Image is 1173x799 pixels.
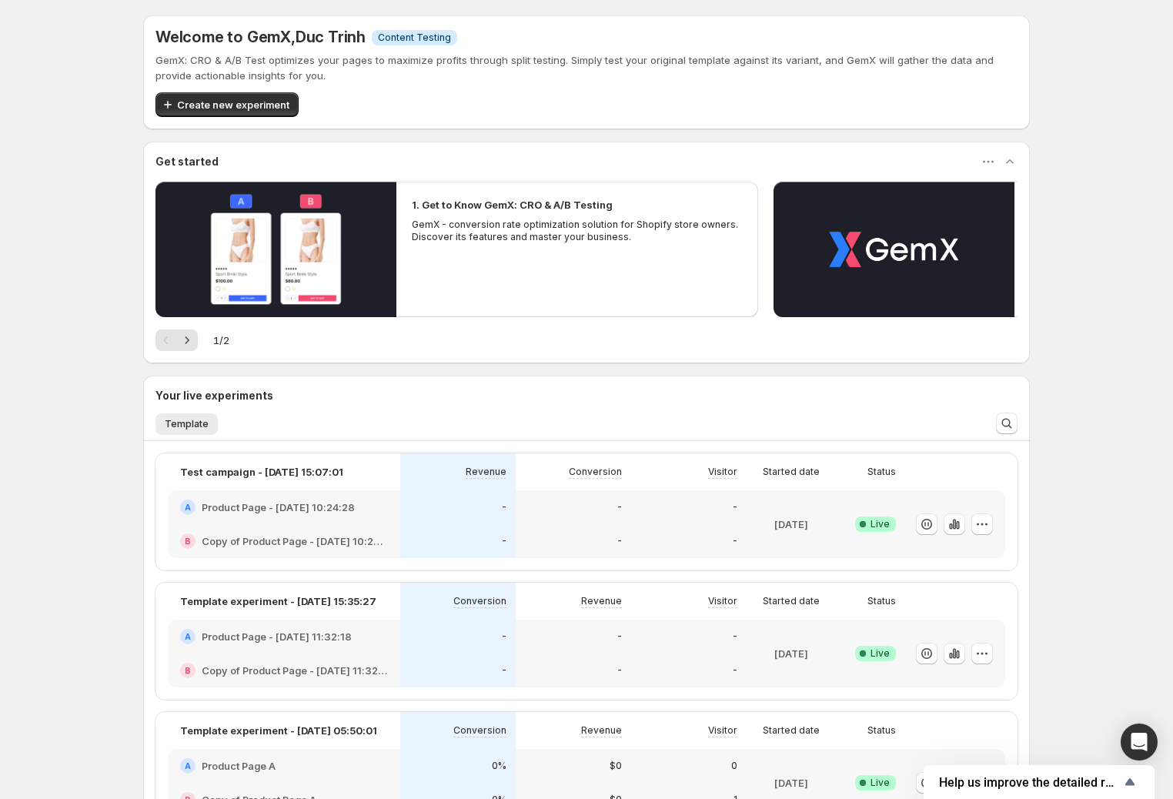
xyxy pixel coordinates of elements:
[180,464,343,480] p: Test campaign - [DATE] 15:07:01
[185,761,191,771] h2: A
[939,773,1139,791] button: Show survey - Help us improve the detailed report for A/B campaigns
[733,535,737,547] p: -
[610,760,622,772] p: $0
[155,182,396,317] button: Play video
[412,197,613,212] h2: 1. Get to Know GemX: CRO & A/B Testing
[202,533,388,549] h2: Copy of Product Page - [DATE] 10:24:28
[492,760,506,772] p: 0%
[180,593,376,609] p: Template experiment - [DATE] 15:35:27
[502,501,506,513] p: -
[466,466,506,478] p: Revenue
[774,646,808,661] p: [DATE]
[708,724,737,737] p: Visitor
[502,535,506,547] p: -
[185,537,191,546] h2: B
[185,632,191,641] h2: A
[155,154,219,169] h3: Get started
[867,595,896,607] p: Status
[180,723,377,738] p: Template experiment - [DATE] 05:50:01
[453,595,506,607] p: Conversion
[763,595,820,607] p: Started date
[202,663,388,678] h2: Copy of Product Page - [DATE] 11:32:18
[617,501,622,513] p: -
[939,775,1121,790] span: Help us improve the detailed report for A/B campaigns
[202,629,352,644] h2: Product Page - [DATE] 11:32:18
[763,466,820,478] p: Started date
[867,724,896,737] p: Status
[502,664,506,677] p: -
[202,758,276,774] h2: Product Page A
[378,32,451,44] span: Content Testing
[177,97,289,112] span: Create new experiment
[733,664,737,677] p: -
[731,760,737,772] p: 0
[581,595,622,607] p: Revenue
[617,664,622,677] p: -
[871,647,890,660] span: Live
[155,388,273,403] h3: Your live experiments
[617,535,622,547] p: -
[774,517,808,532] p: [DATE]
[581,724,622,737] p: Revenue
[733,501,737,513] p: -
[176,329,198,351] button: Next
[155,92,299,117] button: Create new experiment
[1121,724,1158,761] div: Open Intercom Messenger
[774,775,808,791] p: [DATE]
[185,503,191,512] h2: A
[871,518,890,530] span: Live
[708,595,737,607] p: Visitor
[185,666,191,675] h2: B
[502,630,506,643] p: -
[453,724,506,737] p: Conversion
[708,466,737,478] p: Visitor
[202,500,355,515] h2: Product Page - [DATE] 10:24:28
[867,466,896,478] p: Status
[412,219,743,243] p: GemX - conversion rate optimization solution for Shopify store owners. Discover its features and ...
[155,28,366,46] h5: Welcome to GemX
[291,28,366,46] span: , Duc Trinh
[569,466,622,478] p: Conversion
[774,182,1014,317] button: Play video
[617,630,622,643] p: -
[213,333,229,348] span: 1 / 2
[155,52,1018,83] p: GemX: CRO & A/B Test optimizes your pages to maximize profits through split testing. Simply test ...
[996,413,1018,434] button: Search and filter results
[155,329,198,351] nav: Pagination
[763,724,820,737] p: Started date
[733,630,737,643] p: -
[165,418,209,430] span: Template
[871,777,890,789] span: Live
